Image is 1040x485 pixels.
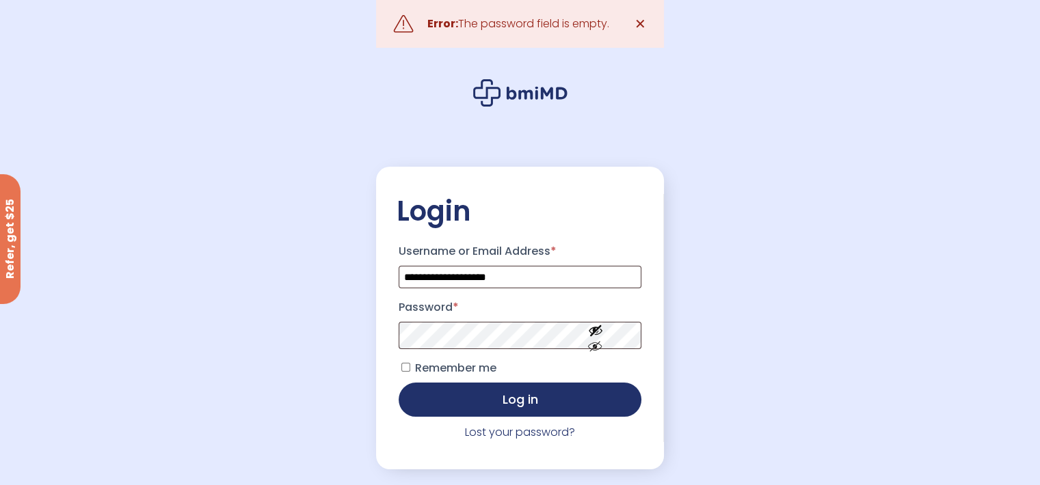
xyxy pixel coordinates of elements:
[399,240,642,262] label: Username or Email Address
[399,296,642,318] label: Password
[465,424,575,440] a: Lost your password?
[415,360,496,376] span: Remember me
[626,10,654,38] a: ✕
[557,312,634,359] button: Show password
[635,14,646,33] span: ✕
[427,16,458,31] strong: Error:
[397,194,644,228] h2: Login
[427,14,609,33] div: The password field is empty.
[399,383,642,417] button: Log in
[401,363,410,372] input: Remember me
